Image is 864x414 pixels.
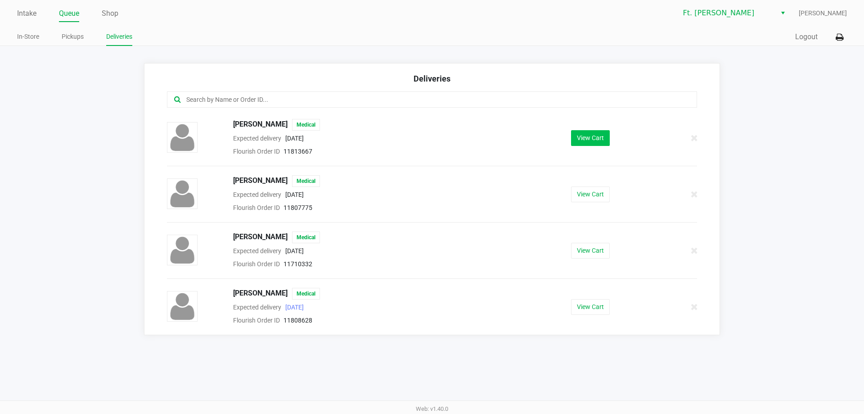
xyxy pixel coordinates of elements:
span: Medical [292,288,320,300]
span: Flourish Order ID [233,148,280,155]
button: View Cart [571,243,610,259]
span: 11710332 [283,260,312,268]
span: Expected delivery [233,135,281,142]
span: Flourish Order ID [233,204,280,211]
span: 11813667 [283,148,312,155]
span: 11808628 [283,317,312,324]
span: [DATE] [285,191,304,198]
span: [PERSON_NAME] [233,175,288,187]
span: [PERSON_NAME] [233,119,288,131]
span: Medical [292,175,320,187]
span: Expected delivery [233,247,281,255]
span: Flourish Order ID [233,260,280,268]
a: In-Store [17,31,39,42]
span: Medical [292,119,320,131]
span: Expected delivery [233,191,281,198]
span: Deliveries [414,74,450,83]
button: Select [776,5,789,21]
span: [DATE] [285,135,304,142]
button: Logout [795,32,818,42]
a: Deliveries [106,31,132,42]
span: Flourish Order ID [233,317,280,324]
span: [DATE] [285,304,304,311]
span: [DATE] [285,247,304,255]
span: 11807775 [283,204,312,211]
span: Medical [292,232,320,243]
button: View Cart [571,299,610,315]
span: [PERSON_NAME] [233,288,288,300]
span: [PERSON_NAME] [233,232,288,243]
a: Shop [102,7,118,20]
input: Search by Name or Order ID... [185,95,649,105]
span: Web: v1.40.0 [416,405,448,412]
span: Ft. [PERSON_NAME] [683,8,771,18]
span: [PERSON_NAME] [799,9,847,18]
a: Intake [17,7,36,20]
button: View Cart [571,130,610,146]
a: Queue [59,7,79,20]
button: View Cart [571,187,610,202]
span: Expected delivery [233,304,281,311]
a: Pickups [62,31,84,42]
